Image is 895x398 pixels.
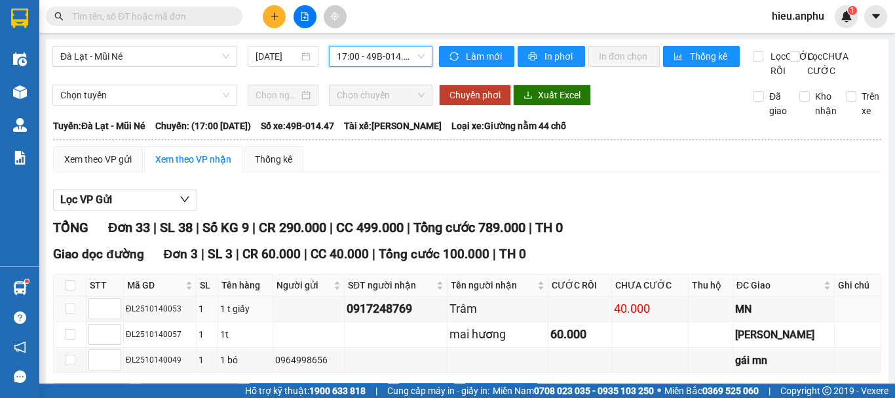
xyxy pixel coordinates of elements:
[344,119,442,133] span: Tài xế: [PERSON_NAME]
[236,247,239,262] span: |
[735,352,832,368] div: gái mn
[864,5,887,28] button: caret-down
[196,220,199,235] span: |
[735,301,832,317] div: MN
[126,328,194,341] div: ĐL2510140057
[220,302,271,316] div: 1 t giấy
[810,89,842,118] span: Kho nhận
[588,46,660,67] button: In đơn chọn
[311,247,369,262] span: CC 40.000
[202,220,249,235] span: Số KG 9
[735,327,832,343] div: [PERSON_NAME]
[13,85,27,99] img: warehouse-icon
[612,275,689,296] th: CHƯA CƯỚC
[689,275,733,296] th: Thu hộ
[856,89,885,118] span: Trên xe
[407,220,410,235] span: |
[802,49,850,78] span: Lọc CHƯA CƯỚC
[127,278,183,292] span: Mã GD
[528,52,539,62] span: printer
[255,152,292,167] div: Thống kê
[309,386,366,396] strong: 1900 633 818
[499,247,526,262] span: TH 0
[201,247,204,262] span: |
[300,12,309,21] span: file-add
[276,278,331,292] span: Người gửi
[53,189,197,210] button: Lọc VP Gửi
[160,220,193,235] span: SL 38
[451,119,566,133] span: Loại xe: Giường nằm 44 chỗ
[13,118,27,132] img: warehouse-icon
[375,384,377,398] span: |
[848,6,857,15] sup: 1
[449,300,546,318] div: Trâm
[345,296,447,322] td: 0917248769
[550,325,609,344] div: 60.000
[86,275,124,296] th: STT
[261,119,334,133] span: Số xe: 49B-014.47
[447,296,548,322] td: Trâm
[337,85,425,105] span: Chọn chuyến
[822,386,831,395] span: copyright
[259,220,326,235] span: CR 290.000
[256,88,299,102] input: Chọn ngày
[348,278,434,292] span: SĐT người nhận
[466,49,504,64] span: Làm mới
[220,327,271,342] div: 1t
[53,220,88,235] span: TỔNG
[850,6,854,15] span: 1
[13,151,27,165] img: solution-icon
[197,275,218,296] th: SL
[155,119,251,133] span: Chuyến: (17:00 [DATE])
[513,85,591,106] button: downloadXuất Excel
[674,52,685,62] span: bar-chart
[53,121,145,131] b: Tuyến: Đà Lạt - Mũi Né
[544,49,575,64] span: In phơi
[324,5,347,28] button: aim
[126,303,194,315] div: ĐL2510140053
[155,152,231,167] div: Xem theo VP nhận
[25,279,29,283] sup: 1
[242,247,301,262] span: CR 60.000
[347,300,445,318] div: 0917248769
[538,88,581,102] span: Xuất Excel
[449,325,546,344] div: mai hương
[534,386,654,396] strong: 0708 023 035 - 0935 103 250
[11,9,28,28] img: logo-vxr
[841,10,852,22] img: icon-new-feature
[535,220,563,235] span: TH 0
[199,302,216,316] div: 1
[447,322,548,348] td: mai hương
[14,341,26,353] span: notification
[294,5,316,28] button: file-add
[124,348,197,373] td: ĐL2510140049
[13,52,27,66] img: warehouse-icon
[53,247,144,262] span: Giao dọc đường
[208,247,233,262] span: SL 3
[263,5,286,28] button: plus
[60,191,112,208] span: Lọc VP Gửi
[765,49,816,78] span: Lọc CƯỚC RỒI
[529,220,532,235] span: |
[72,9,227,24] input: Tìm tên, số ĐT hoặc mã đơn
[270,12,279,21] span: plus
[60,47,229,66] span: Đà Lạt - Mũi Né
[330,12,339,21] span: aim
[690,49,729,64] span: Thống kê
[164,247,199,262] span: Đơn 3
[14,311,26,324] span: question-circle
[14,370,26,383] span: message
[64,152,132,167] div: Xem theo VP gửi
[220,353,271,367] div: 1 bó
[252,220,256,235] span: |
[764,89,792,118] span: Đã giao
[387,384,489,398] span: Cung cấp máy in - giấy in:
[275,353,342,367] div: 0964998656
[548,275,612,296] th: CƯỚC RỒI
[614,300,686,318] div: 40.000
[379,247,489,262] span: Tổng cước 100.000
[245,384,366,398] span: Hỗ trợ kỹ thuật:
[126,354,194,367] div: ĐL2510140049
[657,388,661,393] span: ⚪️
[664,384,759,398] span: Miền Bắc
